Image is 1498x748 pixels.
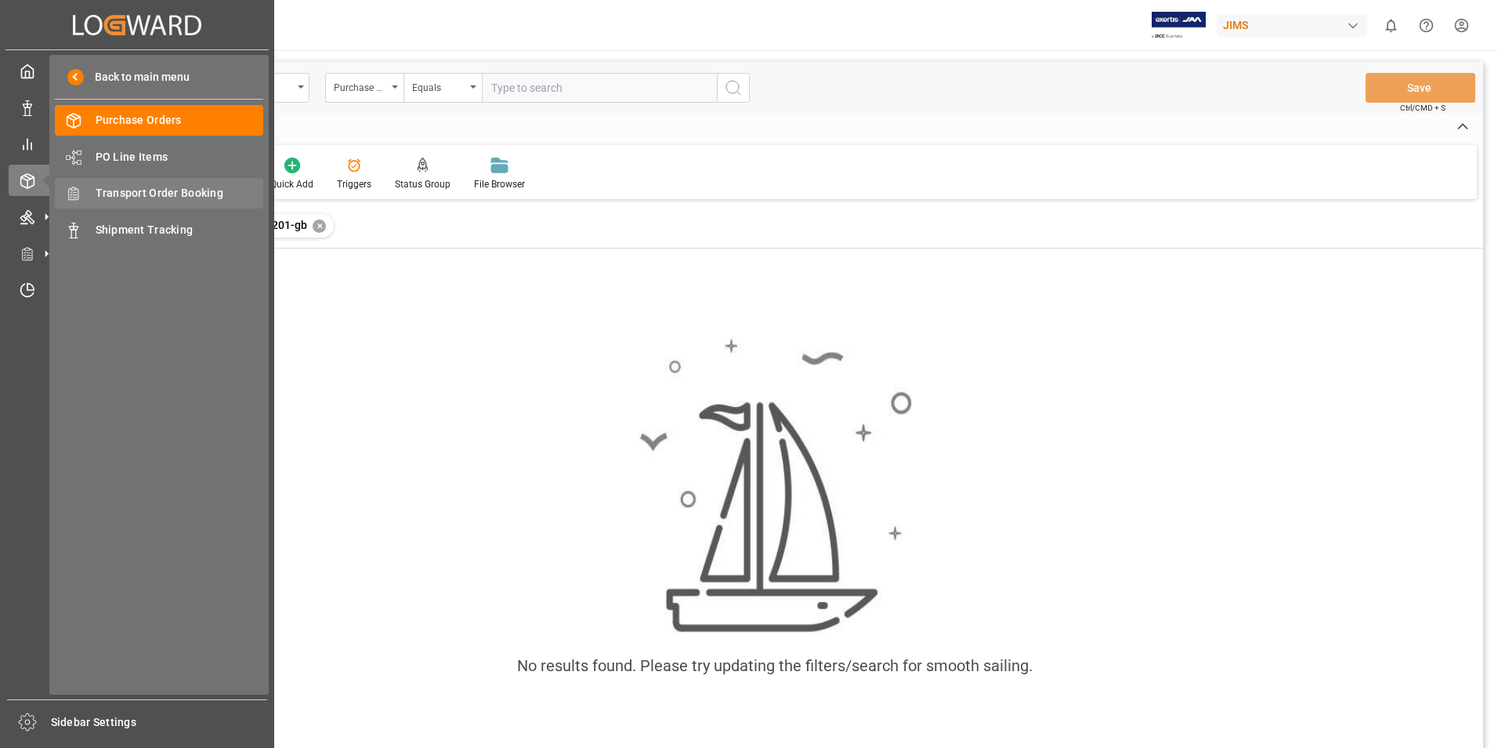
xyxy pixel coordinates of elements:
[96,112,264,129] span: Purchase Orders
[313,220,326,233] div: ✕
[337,177,371,191] div: Triggers
[55,105,263,136] a: Purchase Orders
[1217,10,1373,40] button: JIMS
[1152,12,1206,39] img: Exertis%20JAM%20-%20Email%20Logo.jpg_1722504956.jpg
[96,185,264,202] span: Transport Order Booking
[9,274,266,305] a: Timeslot Management V2
[55,141,263,172] a: PO Line Items
[1400,102,1446,114] span: Ctrl/CMD + S
[1217,14,1367,37] div: JIMS
[55,214,263,245] a: Shipment Tracking
[84,69,190,85] span: Back to main menu
[96,222,264,238] span: Shipment Tracking
[638,336,912,636] img: smooth_sailing.jpeg
[1366,73,1475,103] button: Save
[474,177,525,191] div: File Browser
[55,178,263,209] a: Transport Order Booking
[96,149,264,165] span: PO Line Items
[9,56,266,86] a: My Cockpit
[517,654,1033,677] div: No results found. Please try updating the filters/search for smooth sailing.
[9,92,266,122] a: Data Management
[717,73,750,103] button: search button
[334,77,387,95] div: Purchase Order Number
[9,129,266,159] a: My Reports
[412,77,465,95] div: Equals
[1373,8,1409,43] button: show 0 new notifications
[482,73,717,103] input: Type to search
[325,73,403,103] button: open menu
[243,219,307,231] span: 77-10201-gb
[1409,8,1444,43] button: Help Center
[270,177,313,191] div: Quick Add
[403,73,482,103] button: open menu
[51,714,268,731] span: Sidebar Settings
[395,177,450,191] div: Status Group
